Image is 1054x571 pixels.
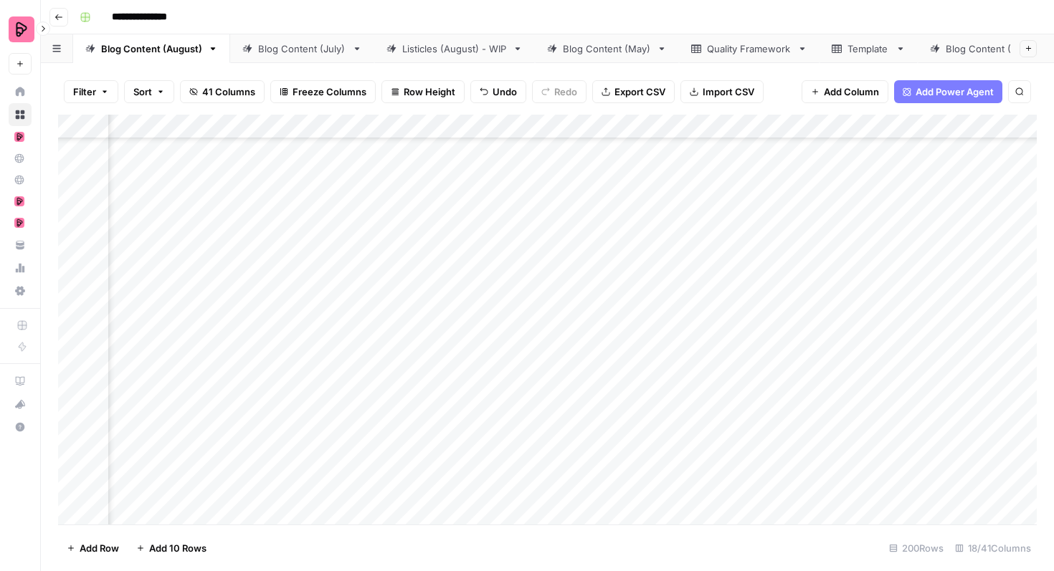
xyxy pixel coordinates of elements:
span: Import CSV [703,85,754,99]
img: mhz6d65ffplwgtj76gcfkrq5icux [14,196,24,206]
div: Template [848,42,890,56]
img: Preply Logo [9,16,34,42]
span: 41 Columns [202,85,255,99]
a: Listicles (August) - WIP [374,34,535,63]
span: Add 10 Rows [149,541,206,555]
button: What's new? [9,393,32,416]
div: Listicles (August) - WIP [402,42,507,56]
button: Add 10 Rows [128,537,215,560]
span: Freeze Columns [293,85,366,99]
button: Add Column [802,80,888,103]
span: Add Power Agent [916,85,994,99]
button: Freeze Columns [270,80,376,103]
span: Add Column [824,85,879,99]
a: AirOps Academy [9,370,32,393]
button: Export CSV [592,80,675,103]
div: Blog Content (July) [258,42,346,56]
a: Quality Framework [679,34,820,63]
div: Blog Content (May) [563,42,651,56]
a: Template [820,34,918,63]
a: Your Data [9,234,32,256]
button: Sort [124,80,174,103]
div: Blog Content (April) [946,42,1035,56]
button: Row Height [381,80,465,103]
span: Filter [73,85,96,99]
span: Add Row [80,541,119,555]
button: Add Power Agent [894,80,1002,103]
span: Sort [133,85,152,99]
a: Home [9,80,32,103]
div: 200 Rows [883,537,949,560]
button: Workspace: Preply [9,11,32,47]
button: Undo [470,80,526,103]
div: What's new? [9,393,31,415]
div: Quality Framework [707,42,792,56]
a: Usage [9,256,32,279]
img: mhz6d65ffplwgtj76gcfkrq5icux [14,218,24,228]
a: Blog Content (July) [230,34,374,63]
button: Help + Support [9,416,32,438]
span: Undo [493,85,517,99]
button: Import CSV [680,80,764,103]
span: Export CSV [614,85,665,99]
a: Browse [9,103,32,126]
button: Filter [64,80,118,103]
a: Settings [9,279,32,302]
span: Redo [554,85,577,99]
div: Blog Content (August) [101,42,202,56]
img: mhz6d65ffplwgtj76gcfkrq5icux [14,132,24,142]
a: Blog Content (May) [535,34,679,63]
a: Blog Content (August) [73,34,230,63]
button: Redo [532,80,587,103]
button: Add Row [58,537,128,560]
span: Row Height [404,85,455,99]
div: 18/41 Columns [949,537,1037,560]
button: 41 Columns [180,80,265,103]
